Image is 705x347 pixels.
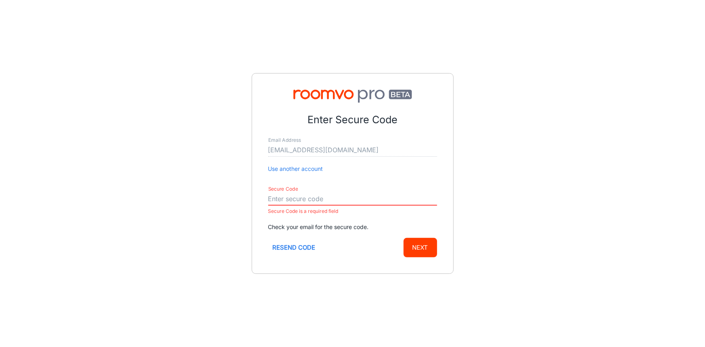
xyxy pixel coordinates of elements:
[268,223,437,231] p: Check your email for the secure code.
[268,193,437,206] input: Enter secure code
[268,186,298,193] label: Secure Code
[268,206,437,216] p: Secure Code is a required field
[268,90,437,103] img: Roomvo PRO Beta
[268,112,437,128] p: Enter Secure Code
[268,238,320,257] button: Resend code
[268,144,437,157] input: myname@example.com
[404,238,437,257] button: Next
[268,164,323,173] button: Use another account
[268,137,301,144] label: Email Address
